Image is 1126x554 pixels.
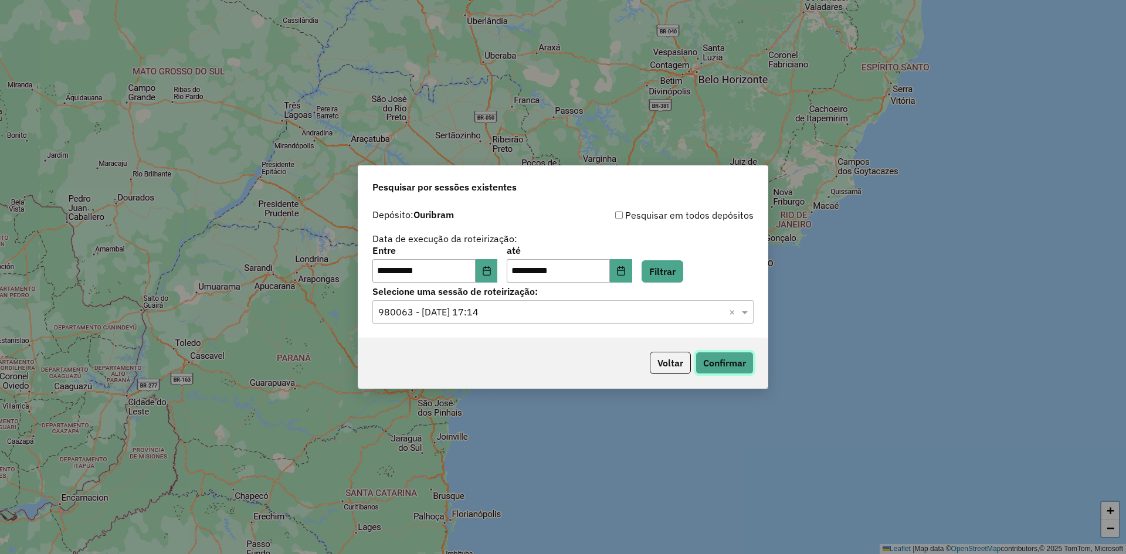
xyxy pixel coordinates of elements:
button: Voltar [650,352,691,374]
button: Filtrar [642,260,683,283]
button: Choose Date [476,259,498,283]
div: Pesquisar em todos depósitos [563,208,754,222]
span: Clear all [729,305,739,319]
label: Depósito: [372,208,454,222]
button: Confirmar [696,352,754,374]
label: Entre [372,243,497,257]
label: até [507,243,632,257]
label: Data de execução da roteirização: [372,232,517,246]
label: Selecione uma sessão de roteirização: [372,284,754,298]
button: Choose Date [610,259,632,283]
strong: Ouribram [413,209,454,220]
span: Pesquisar por sessões existentes [372,180,517,194]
